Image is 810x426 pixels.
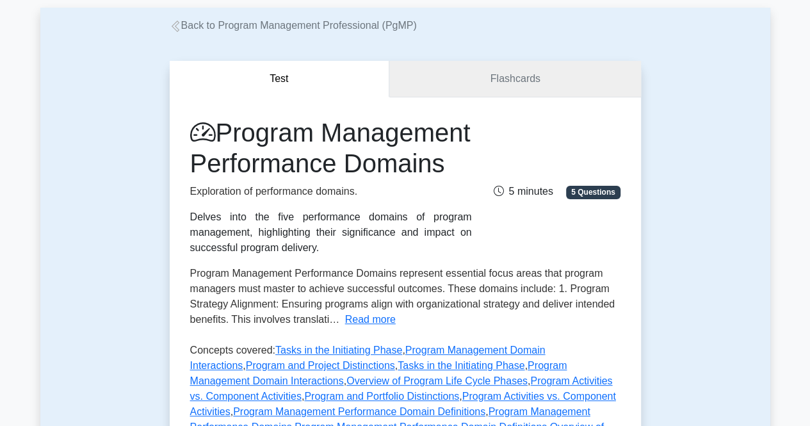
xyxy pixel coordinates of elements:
[190,268,615,325] span: Program Management Performance Domains represent essential focus areas that program managers must...
[345,312,396,327] button: Read more
[346,375,528,386] a: Overview of Program Life Cycle Phases
[170,61,390,97] button: Test
[493,186,553,197] span: 5 minutes
[190,209,472,256] div: Delves into the five performance domains of program management, highlighting their significance a...
[190,184,472,199] p: Exploration of performance domains.
[398,360,524,371] a: Tasks in the Initiating Phase
[233,406,485,417] a: Program Management Performance Domain Definitions
[275,345,402,356] a: Tasks in the Initiating Phase
[389,61,640,97] a: Flashcards
[190,117,472,179] h1: Program Management Performance Domains
[246,360,395,371] a: Program and Project Distinctions
[304,391,459,402] a: Program and Portfolio Distinctions
[170,20,417,31] a: Back to Program Management Professional (PgMP)
[566,186,620,199] span: 5 Questions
